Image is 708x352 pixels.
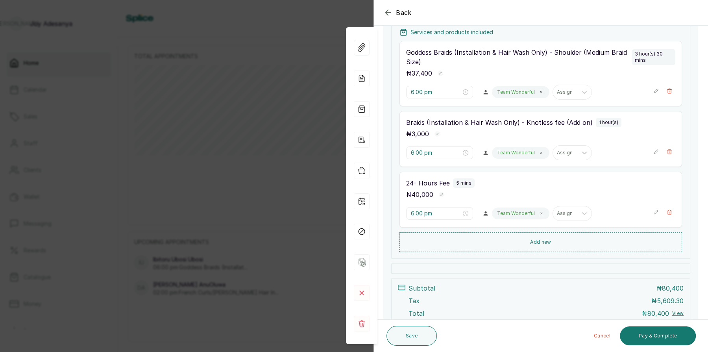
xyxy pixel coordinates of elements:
[410,28,493,36] p: Services and products included
[406,129,429,139] p: ₦
[386,326,437,346] button: Save
[599,119,618,126] p: 1 hour(s)
[406,48,629,67] p: Goddess Braids (Installation & Hair Wash Only) - Shoulder (Medium Braid Size)
[409,309,424,318] p: Total
[662,284,684,292] span: 80,400
[406,190,433,199] p: ₦
[456,180,471,186] p: 5 mins
[412,130,429,138] span: 3,000
[406,69,432,78] p: ₦
[412,69,432,77] span: 37,400
[620,326,696,345] button: Pay & Complete
[406,118,593,127] p: Braids (Installation & Hair Wash Only) - Knotless fee (Add on)
[412,191,433,198] span: 40,000
[411,148,461,157] input: Select time
[635,51,672,63] p: 3 hour(s) 30 mins
[411,209,461,218] input: Select time
[672,310,684,317] button: View
[396,8,412,17] span: Back
[656,283,684,293] p: ₦
[651,296,684,306] p: ₦
[497,150,535,156] p: Team Wonderful
[399,232,682,252] button: Add new
[411,88,461,96] input: Select time
[497,89,535,95] p: Team Wonderful
[406,178,450,188] p: 24- Hours Fee
[657,297,684,305] span: 5,609.30
[647,309,669,317] span: 80,400
[409,283,435,293] p: Subtotal
[383,8,412,17] button: Back
[588,326,617,345] button: Cancel
[409,296,420,306] p: Tax
[497,210,535,217] p: Team Wonderful
[642,309,669,318] p: ₦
